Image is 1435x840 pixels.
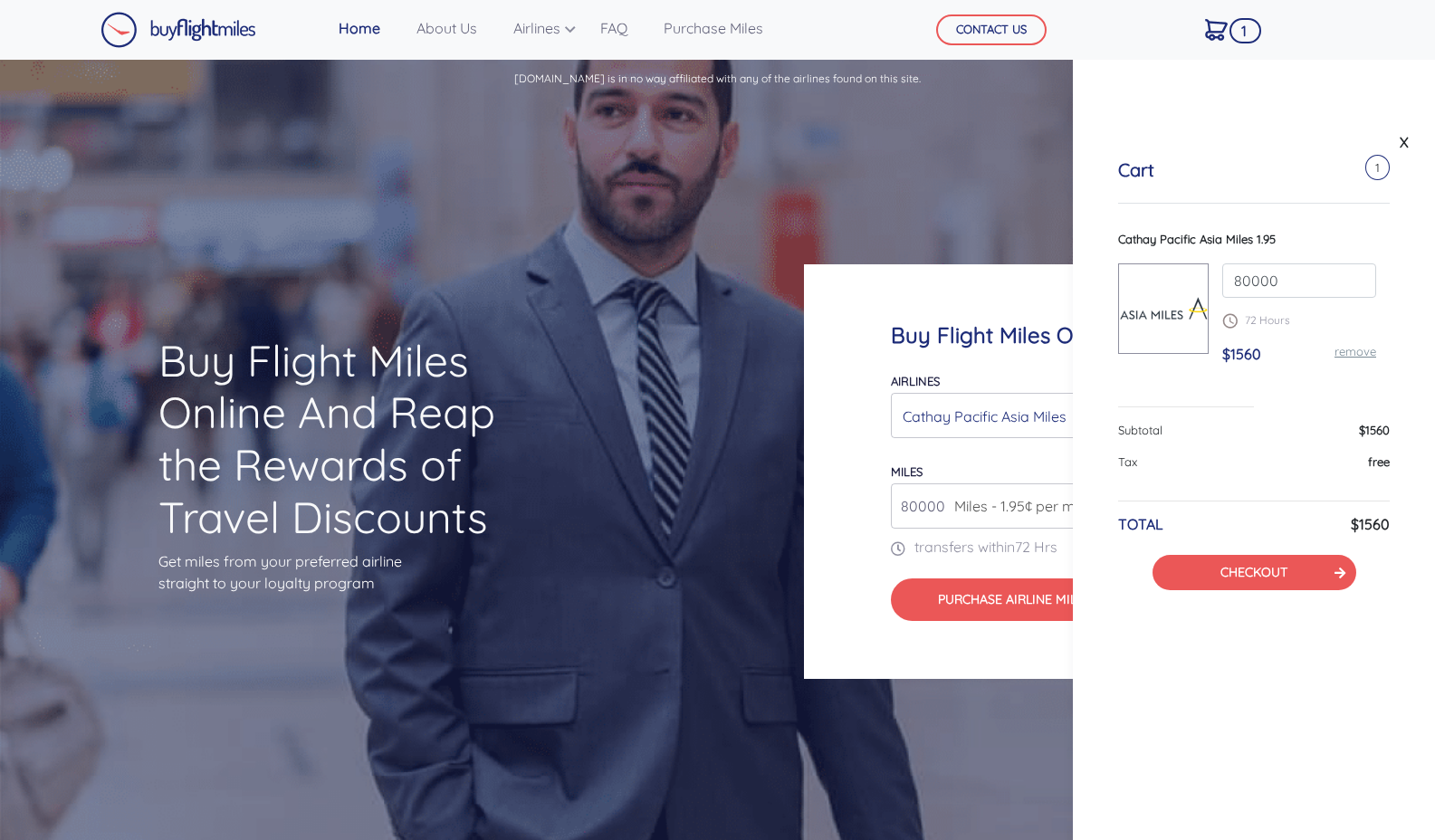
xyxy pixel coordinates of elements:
a: X [1395,129,1413,156]
p: Get miles from your preferred airline straight to your loyalty program [158,550,559,594]
span: Miles - 1.95¢ per mile [945,495,1090,517]
div: Cathay Pacific Asia Miles [903,399,1167,434]
img: Cart [1205,19,1228,41]
a: Buy Flight Miles Logo [100,7,256,52]
h1: Buy Flight Miles Online And Reap the Rewards of Travel Discounts [158,335,559,543]
a: Home [331,10,387,46]
a: About Us [409,10,484,46]
img: Cathay-Pacific-Asia-Miles.png [1119,289,1208,329]
h4: Buy Flight Miles Online [891,322,1190,348]
span: Cathay Pacific Asia Miles 1.95 [1118,232,1276,246]
button: CONTACT US [936,14,1047,45]
span: $1560 [1222,345,1261,363]
p: transfers within [891,536,1190,558]
button: CHECKOUT [1153,555,1356,590]
img: Buy Flight Miles Logo [100,12,256,48]
span: Subtotal [1118,423,1162,437]
span: $1560 [1359,423,1390,437]
h6: $1560 [1351,516,1390,533]
label: miles [891,464,923,479]
h6: TOTAL [1118,516,1163,533]
a: Purchase Miles [656,10,770,46]
button: Purchase Airline Miles$1560.00 [891,578,1190,621]
a: FAQ [593,10,635,46]
span: 1 [1229,18,1261,43]
span: 72 Hrs [1015,538,1057,556]
img: schedule.png [1222,313,1238,329]
a: Airlines [506,10,571,46]
span: 1 [1365,155,1390,180]
a: CHECKOUT [1220,564,1287,580]
a: remove [1335,344,1376,358]
span: free [1368,454,1390,469]
button: Cathay Pacific Asia Miles [891,393,1190,438]
p: 72 Hours [1222,312,1376,329]
span: Tax [1118,454,1137,469]
h5: Cart [1118,159,1154,181]
label: Airlines [891,374,940,388]
a: 1 [1198,10,1235,48]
